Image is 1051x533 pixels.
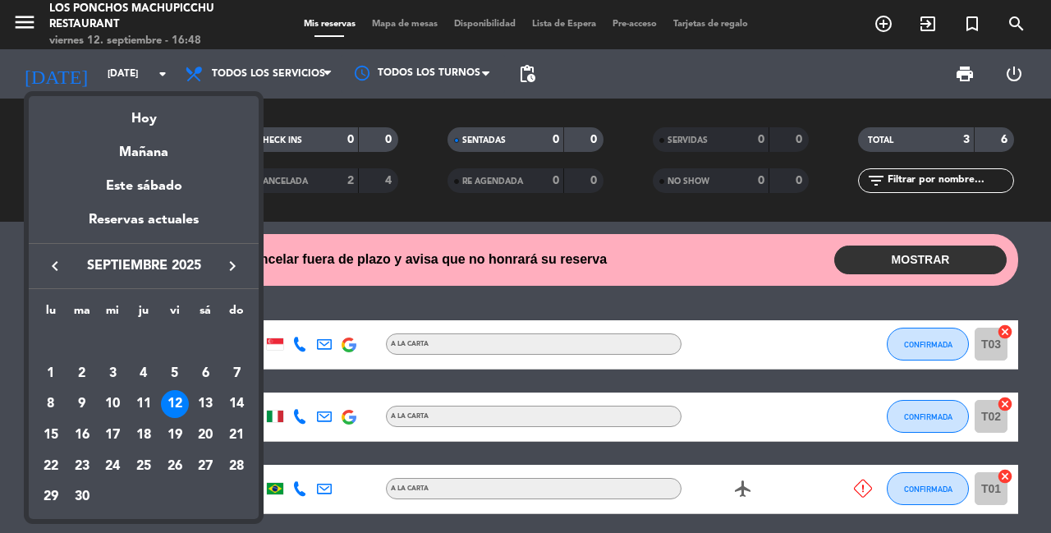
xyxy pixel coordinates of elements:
[67,420,98,451] td: 16 de septiembre de 2025
[128,301,159,327] th: jueves
[68,421,96,449] div: 16
[68,453,96,480] div: 23
[35,451,67,482] td: 22 de septiembre de 2025
[191,453,219,480] div: 27
[190,358,222,389] td: 6 de septiembre de 2025
[130,421,158,449] div: 18
[35,301,67,327] th: lunes
[67,481,98,512] td: 30 de septiembre de 2025
[99,453,126,480] div: 24
[191,360,219,388] div: 6
[67,388,98,420] td: 9 de septiembre de 2025
[161,421,189,449] div: 19
[190,451,222,482] td: 27 de septiembre de 2025
[99,390,126,418] div: 10
[29,163,259,209] div: Este sábado
[128,358,159,389] td: 4 de septiembre de 2025
[221,358,252,389] td: 7 de septiembre de 2025
[35,388,67,420] td: 8 de septiembre de 2025
[223,256,242,276] i: keyboard_arrow_right
[37,390,65,418] div: 8
[35,358,67,389] td: 1 de septiembre de 2025
[130,390,158,418] div: 11
[190,420,222,451] td: 20 de septiembre de 2025
[37,360,65,388] div: 1
[37,421,65,449] div: 15
[221,388,252,420] td: 14 de septiembre de 2025
[68,390,96,418] div: 9
[97,358,128,389] td: 3 de septiembre de 2025
[128,388,159,420] td: 11 de septiembre de 2025
[45,256,65,276] i: keyboard_arrow_left
[68,483,96,511] div: 30
[190,388,222,420] td: 13 de septiembre de 2025
[221,420,252,451] td: 21 de septiembre de 2025
[223,453,250,480] div: 28
[159,420,190,451] td: 19 de septiembre de 2025
[68,360,96,388] div: 2
[130,453,158,480] div: 25
[37,453,65,480] div: 22
[223,360,250,388] div: 7
[221,451,252,482] td: 28 de septiembre de 2025
[161,453,189,480] div: 26
[29,96,259,130] div: Hoy
[223,390,250,418] div: 14
[37,483,65,511] div: 29
[40,255,70,277] button: keyboard_arrow_left
[130,360,158,388] div: 4
[191,421,219,449] div: 20
[128,451,159,482] td: 25 de septiembre de 2025
[161,390,189,418] div: 12
[97,420,128,451] td: 17 de septiembre de 2025
[218,255,247,277] button: keyboard_arrow_right
[221,301,252,327] th: domingo
[67,358,98,389] td: 2 de septiembre de 2025
[128,420,159,451] td: 18 de septiembre de 2025
[159,301,190,327] th: viernes
[67,451,98,482] td: 23 de septiembre de 2025
[97,388,128,420] td: 10 de septiembre de 2025
[35,481,67,512] td: 29 de septiembre de 2025
[35,327,252,358] td: SEP.
[99,360,126,388] div: 3
[97,301,128,327] th: miércoles
[29,130,259,163] div: Mañana
[191,390,219,418] div: 13
[97,451,128,482] td: 24 de septiembre de 2025
[99,421,126,449] div: 17
[67,301,98,327] th: martes
[29,209,259,243] div: Reservas actuales
[35,420,67,451] td: 15 de septiembre de 2025
[223,421,250,449] div: 21
[159,358,190,389] td: 5 de septiembre de 2025
[159,388,190,420] td: 12 de septiembre de 2025
[70,255,218,277] span: septiembre 2025
[161,360,189,388] div: 5
[159,451,190,482] td: 26 de septiembre de 2025
[190,301,222,327] th: sábado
